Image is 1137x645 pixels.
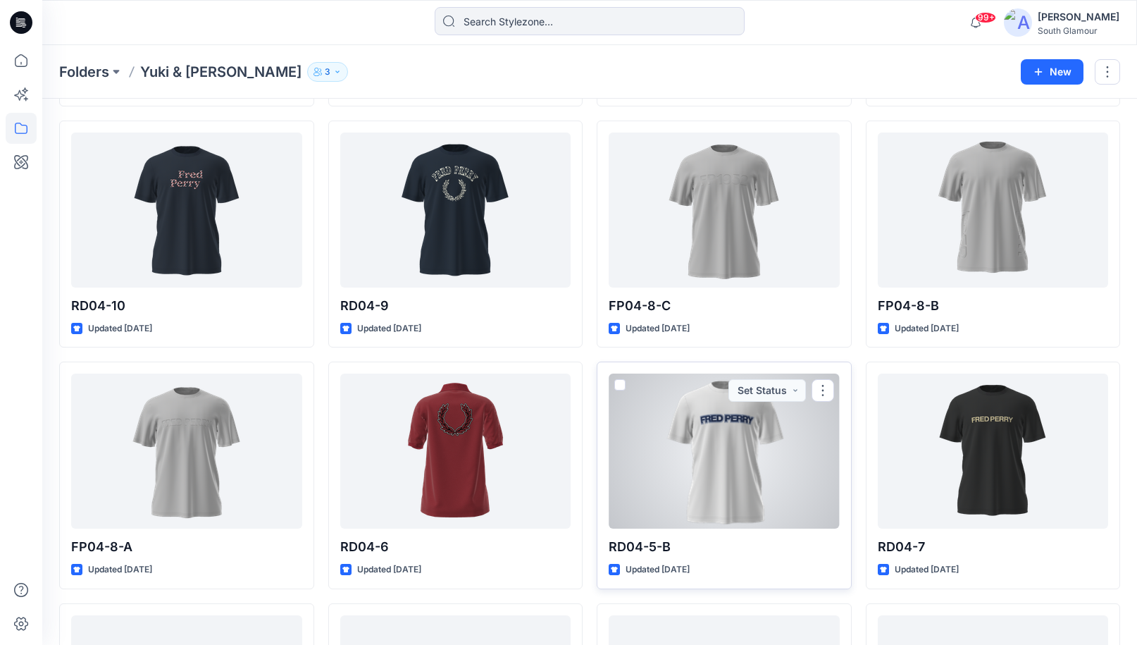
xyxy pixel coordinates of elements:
[325,64,330,80] p: 3
[1038,8,1119,25] div: [PERSON_NAME]
[59,62,109,82] a: Folders
[895,321,959,336] p: Updated [DATE]
[435,7,745,35] input: Search Stylezone…
[878,296,1109,316] p: FP04-8-B
[878,374,1109,529] a: RD04-7
[609,537,840,557] p: RD04-5-B
[71,133,302,288] a: RD04-10
[1021,59,1083,85] button: New
[71,374,302,529] a: FP04-8-A
[609,133,840,288] a: FP04-8-C
[340,133,571,288] a: RD04-9
[609,374,840,529] a: RD04-5-B
[975,12,996,23] span: 99+
[1004,8,1032,37] img: avatar
[357,321,421,336] p: Updated [DATE]
[878,537,1109,557] p: RD04-7
[71,537,302,557] p: FP04-8-A
[878,133,1109,288] a: FP04-8-B
[340,374,571,529] a: RD04-6
[895,563,959,577] p: Updated [DATE]
[357,563,421,577] p: Updated [DATE]
[1038,25,1119,36] div: South Glamour
[340,537,571,557] p: RD04-6
[140,62,302,82] p: Yuki & [PERSON_NAME]
[307,62,348,82] button: 3
[88,321,152,336] p: Updated [DATE]
[626,563,690,577] p: Updated [DATE]
[340,296,571,316] p: RD04-9
[609,296,840,316] p: FP04-8-C
[71,296,302,316] p: RD04-10
[88,563,152,577] p: Updated [DATE]
[626,321,690,336] p: Updated [DATE]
